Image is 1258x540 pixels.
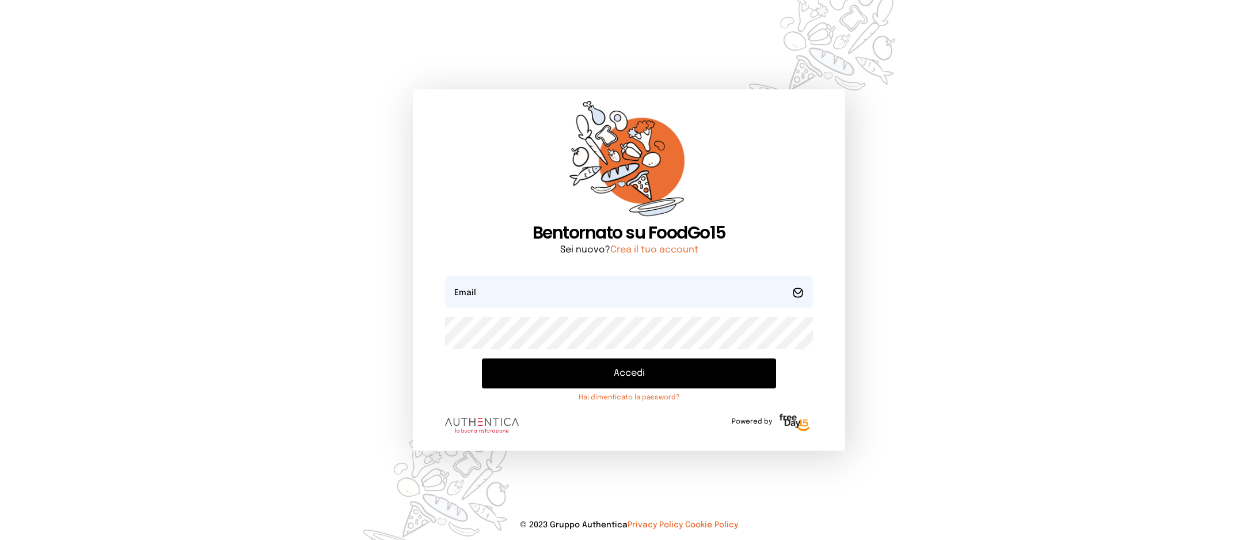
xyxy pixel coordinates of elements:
button: Accedi [482,358,776,388]
img: logo.8f33a47.png [445,418,519,433]
h1: Bentornato su FoodGo15 [445,222,812,243]
a: Hai dimenticato la password? [482,393,776,402]
img: sticker-orange.65babaf.png [569,101,689,222]
p: © 2023 Gruppo Authentica [18,519,1240,531]
img: logo-freeday.3e08031.png [777,411,813,435]
a: Cookie Policy [685,521,738,529]
span: Powered by [732,417,772,426]
a: Crea il tuo account [610,245,698,255]
a: Privacy Policy [628,521,683,529]
p: Sei nuovo? [445,243,812,257]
